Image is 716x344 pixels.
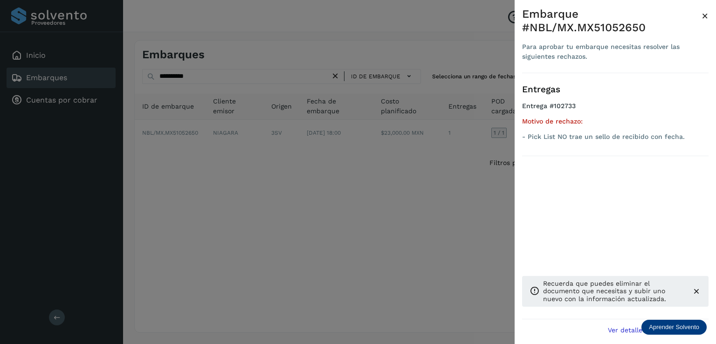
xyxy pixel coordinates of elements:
p: - Pick List NO trae un sello de recibido con fecha. [522,133,709,141]
div: Embarque #NBL/MX.MX51052650 [522,7,702,34]
h5: Motivo de rechazo: [522,117,709,125]
h4: Entrega #102733 [522,102,709,117]
p: Aprender Solvento [649,323,699,331]
span: Ver detalle de embarque [608,327,688,333]
div: Aprender Solvento [641,320,707,335]
span: × [702,9,709,22]
button: Close [702,7,709,24]
p: Recuerda que puedes eliminar el documento que necesitas y subir uno nuevo con la información actu... [543,280,684,303]
h3: Entregas [522,84,709,95]
button: Ver detalle de embarque [602,319,709,340]
div: Para aprobar tu embarque necesitas resolver las siguientes rechazos. [522,42,702,62]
